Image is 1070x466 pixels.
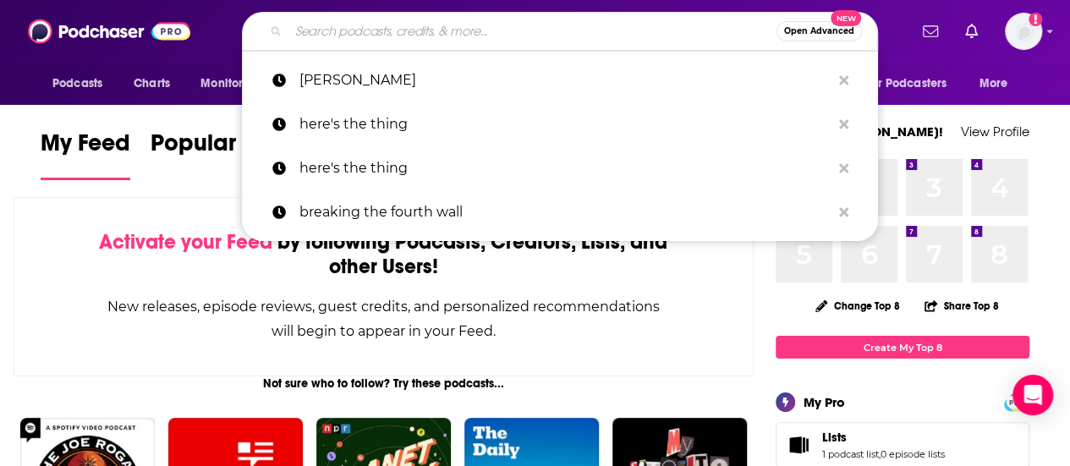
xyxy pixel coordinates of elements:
span: Logged in as mdekoning [1005,13,1042,50]
div: My Pro [804,394,845,410]
p: here's the thing [299,146,831,190]
span: Podcasts [52,72,102,96]
a: View Profile [961,123,1029,140]
span: , [879,448,881,460]
img: User Profile [1005,13,1042,50]
a: Create My Top 8 [776,336,1029,359]
a: Show notifications dropdown [958,17,985,46]
a: 1 podcast list [822,448,879,460]
a: Show notifications dropdown [916,17,945,46]
div: Open Intercom Messenger [1012,375,1053,415]
span: My Feed [41,129,130,167]
a: breaking the fourth wall [242,190,878,234]
button: Open AdvancedNew [776,21,862,41]
span: New [831,10,861,26]
a: My Feed [41,129,130,180]
button: Change Top 8 [805,295,910,316]
button: open menu [41,68,124,100]
img: Podchaser - Follow, Share and Rate Podcasts [28,15,190,47]
div: Search podcasts, credits, & more... [242,12,878,51]
button: open menu [189,68,283,100]
p: here's the thing [299,102,831,146]
span: For Podcasters [865,72,947,96]
span: Monitoring [200,72,261,96]
div: Not sure who to follow? Try these podcasts... [14,376,754,391]
button: open menu [854,68,971,100]
a: here's the thing [242,102,878,146]
span: PRO [1007,396,1027,408]
span: More [979,72,1008,96]
a: here's the thing [242,146,878,190]
div: New releases, episode reviews, guest credits, and personalized recommendations will begin to appe... [99,294,668,343]
span: Popular Feed [151,129,294,167]
a: PRO [1007,395,1027,408]
span: Open Advanced [784,27,854,36]
button: Show profile menu [1005,13,1042,50]
button: Share Top 8 [924,289,1000,322]
svg: Add a profile image [1029,13,1042,26]
input: Search podcasts, credits, & more... [288,18,776,45]
span: Lists [822,430,847,445]
div: by following Podcasts, Creators, Lists, and other Users! [99,230,668,279]
a: Lists [822,430,945,445]
a: 0 episode lists [881,448,945,460]
p: jane austen [299,58,831,102]
span: Activate your Feed [99,229,272,255]
span: Charts [134,72,170,96]
a: Lists [782,433,815,457]
button: open menu [968,68,1029,100]
a: [PERSON_NAME] [242,58,878,102]
a: Charts [123,68,180,100]
a: Popular Feed [151,129,294,180]
p: breaking the fourth wall [299,190,831,234]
